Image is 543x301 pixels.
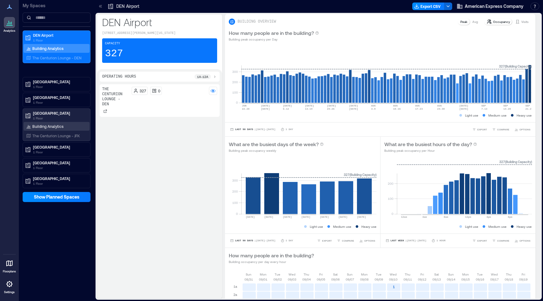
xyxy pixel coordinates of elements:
p: Sat [333,272,337,277]
button: Last 90 Days |[DATE]-[DATE] [229,126,277,133]
p: What are the busiest hours of the day? [384,140,472,148]
span: EXPORT [477,128,487,131]
p: 09/11 [403,277,412,282]
button: OPTIONS [358,238,376,244]
text: SEP [525,104,530,107]
text: AUG [393,104,398,107]
p: 09/17 [490,277,499,282]
text: 8pm [508,216,513,218]
button: OPTIONS [513,126,532,133]
a: Floorplans [1,256,18,275]
p: 09/05 [317,277,325,282]
tspan: 100 [387,197,393,200]
text: 4pm [486,216,491,218]
text: [DATE] [261,107,270,110]
p: 08/31 [244,277,253,282]
p: Thu [506,272,512,277]
text: [DATE] [349,104,358,107]
p: Fri [319,272,323,277]
p: DEN Airport [102,16,217,28]
p: Sat [434,272,439,277]
text: 12am [401,216,407,218]
p: Sun [347,272,353,277]
p: Building Analytics [32,46,63,51]
tspan: 300 [232,70,238,74]
p: Building occupancy per day every hour [229,259,314,264]
span: COMPARE [342,239,354,243]
button: COMPARE [336,238,355,244]
p: 09/03 [288,277,296,282]
p: Tue [376,272,381,277]
p: Tue [275,272,280,277]
p: Avg [472,19,478,24]
text: AUG [437,104,442,107]
p: Mon [361,272,368,277]
text: JUN [242,104,247,107]
text: 8am [444,216,448,218]
p: 09/13 [432,277,441,282]
text: [DATE] [283,216,292,218]
button: EXPORT [316,238,333,244]
p: DEN Airport [116,3,139,9]
p: [GEOGRAPHIC_DATA] [33,176,86,181]
tspan: 100 [232,90,238,94]
span: OPTIONS [519,128,530,131]
p: Sun [448,272,454,277]
p: 09/01 [259,277,267,282]
text: 21-27 [525,107,533,110]
text: 3-9 [371,107,376,110]
text: [DATE] [246,216,255,218]
p: Settings [4,290,15,294]
p: 09/18 [505,277,513,282]
text: [DATE] [301,216,310,218]
p: How many people are in the building? [229,252,314,259]
text: 24-30 [437,107,445,110]
text: 13-19 [305,107,312,110]
p: The Centurion Lounge - JFK [32,133,80,138]
p: Thu [405,272,410,277]
span: Show Planned Spaces [34,194,80,200]
tspan: 100 [232,201,238,205]
p: [GEOGRAPHIC_DATA] [33,160,86,165]
p: Sun [246,272,251,277]
p: 1 Floor [33,38,86,43]
p: Capacity [105,41,120,46]
text: 6-12 [283,107,289,110]
span: EXPORT [477,239,487,243]
p: 09/10 [389,277,398,282]
p: 09/12 [418,277,426,282]
p: [GEOGRAPHIC_DATA] [33,145,86,150]
text: [DATE] [338,216,348,218]
p: [GEOGRAPHIC_DATA] [33,79,86,84]
p: Wed [390,272,397,277]
p: Visits [521,19,529,24]
p: BUILDING OVERVIEW [238,19,276,24]
p: Wed [491,272,498,277]
button: Last Week |[DATE]-[DATE] [384,238,428,244]
a: Analytics [2,15,17,35]
button: Export CSV [412,3,444,10]
p: Operating Hours [102,74,136,79]
p: Light use [465,224,478,229]
text: 22-28 [242,107,250,110]
span: OPTIONS [519,239,530,243]
p: Thu [304,272,309,277]
p: 09/04 [302,277,311,282]
p: Medium use [488,113,507,118]
p: 09/06 [331,277,340,282]
text: [DATE] [283,104,292,107]
button: Last 90 Days |[DATE]-[DATE] [229,238,277,244]
p: Fri [420,272,424,277]
tspan: 0 [236,101,238,104]
button: EXPORT [471,126,488,133]
p: 1 Hour [436,239,446,243]
tspan: 200 [232,189,238,193]
p: Fri [522,272,525,277]
p: 327 [140,88,146,93]
button: EXPORT [471,238,488,244]
button: OPTIONS [513,238,532,244]
span: American Express Company [465,3,524,9]
text: AUG [371,104,376,107]
p: Light use [465,113,478,118]
p: 09/16 [476,277,484,282]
